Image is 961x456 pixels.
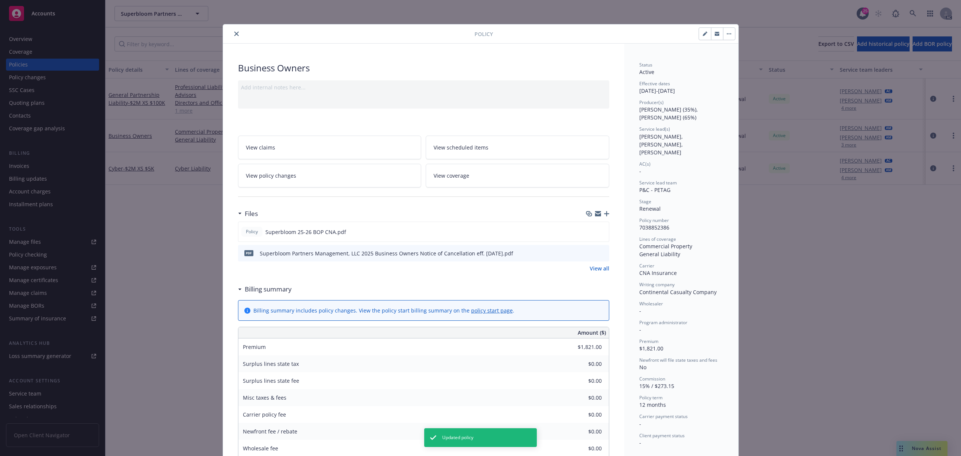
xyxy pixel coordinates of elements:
span: Commission [639,376,665,382]
span: No [639,364,646,371]
span: Wholesaler [639,300,663,307]
button: download file [587,228,593,236]
a: View coverage [426,164,609,187]
span: Policy [244,228,259,235]
input: 0.00 [557,443,606,454]
span: $1,821.00 [639,345,663,352]
span: Updated policy [442,434,473,441]
a: View all [590,264,609,272]
span: Stage [639,198,651,205]
div: Files [238,209,258,219]
div: Superbloom Partners Management, LLC 2025 Business Owners Notice of Cancellation eff. [DATE].pdf [260,249,513,257]
span: Surplus lines state tax [243,360,299,367]
span: Writing company [639,281,675,288]
div: Business Owners [238,62,609,74]
span: Amount ($) [578,329,606,337]
a: View scheduled items [426,136,609,159]
span: P&C - PETAG [639,186,670,193]
span: - [639,420,641,427]
div: [DATE] - [DATE] [639,80,723,95]
span: Renewal [639,205,661,212]
span: Policy number [639,217,669,223]
span: Newfront fee / rebate [243,428,297,435]
span: CNA Insurance [639,269,677,276]
a: policy start page [471,307,513,314]
span: View claims [246,143,275,151]
span: Lines of coverage [639,236,676,242]
span: - [639,307,641,314]
span: - [639,326,641,333]
span: - [639,168,641,175]
h3: Files [245,209,258,219]
span: Status [639,62,652,68]
span: Carrier [639,263,654,269]
div: Commercial Property [639,242,723,250]
input: 0.00 [557,375,606,387]
div: General Liability [639,250,723,258]
span: 12 months [639,401,666,408]
span: AC(s) [639,161,651,167]
span: Effective dates [639,80,670,87]
span: Wholesale fee [243,445,278,452]
span: Superbloom 25-26 BOP CNA.pdf [265,228,346,236]
span: Premium [639,338,658,344]
span: Service lead team [639,180,677,186]
button: close [232,29,241,38]
button: preview file [599,228,606,236]
span: [PERSON_NAME] (35%), [PERSON_NAME] (65%) [639,106,699,121]
input: 0.00 [557,358,606,370]
span: Premium [243,343,266,350]
span: Client payment status [639,432,685,439]
span: Program administrator [639,319,687,326]
div: Add internal notes here... [241,83,606,91]
span: Carrier policy fee [243,411,286,418]
h3: Billing summary [245,284,292,294]
span: Active [639,68,654,75]
span: [PERSON_NAME], [PERSON_NAME], [PERSON_NAME] [639,133,684,156]
input: 0.00 [557,426,606,437]
span: 7038852386 [639,224,669,231]
span: 15% / $273.15 [639,382,674,390]
span: View scheduled items [434,143,488,151]
span: Misc taxes & fees [243,394,286,401]
div: Billing summary [238,284,292,294]
button: preview file [599,249,606,257]
span: View policy changes [246,172,296,180]
a: View claims [238,136,422,159]
div: Billing summary includes policy changes. View the policy start billing summary on the . [253,307,514,314]
button: download file [587,249,593,257]
span: pdf [244,250,253,256]
span: Carrier payment status [639,413,688,420]
input: 0.00 [557,341,606,353]
span: Surplus lines state fee [243,377,299,384]
input: 0.00 [557,392,606,403]
span: Policy [474,30,493,38]
span: Policy term [639,394,663,401]
span: Newfront will file state taxes and fees [639,357,717,363]
span: Service lead(s) [639,126,670,132]
span: View coverage [434,172,469,180]
input: 0.00 [557,409,606,420]
span: - [639,439,641,446]
a: View policy changes [238,164,422,187]
span: Continental Casualty Company [639,288,717,296]
span: Producer(s) [639,99,664,106]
